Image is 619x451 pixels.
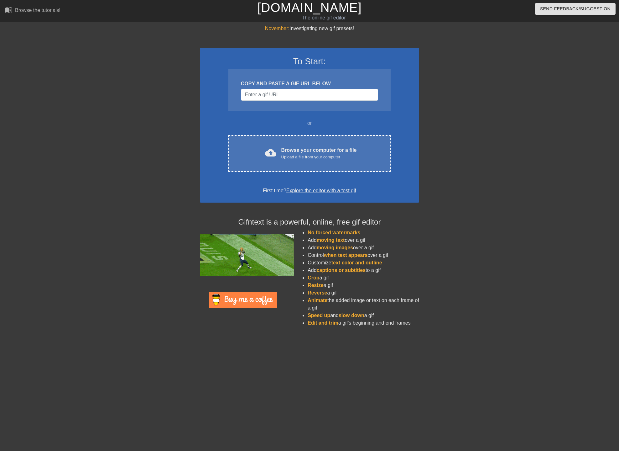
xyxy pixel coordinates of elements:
h3: To Start: [208,56,411,67]
li: a gif [308,289,419,297]
span: November: [265,26,289,31]
span: Send Feedback/Suggestion [540,5,611,13]
li: Control over a gif [308,252,419,259]
div: or [216,119,403,127]
li: Add to a gif [308,267,419,274]
span: cloud_upload [265,147,276,158]
h4: Gifntext is a powerful, online, free gif editor [200,218,419,227]
span: Animate [308,298,327,303]
span: moving images [317,245,353,250]
li: a gif's beginning and end frames [308,319,419,327]
input: Username [241,89,378,101]
span: slow down [339,313,364,318]
li: Add over a gif [308,236,419,244]
span: Edit and trim [308,320,338,326]
span: text color and outline [331,260,382,265]
img: football_small.gif [200,234,294,276]
span: moving text [317,237,345,243]
span: Resize [308,283,324,288]
span: menu_book [5,6,13,13]
a: Explore the editor with a test gif [286,188,356,193]
li: Customize [308,259,419,267]
div: Investigating new gif presets! [200,25,419,32]
a: Browse the tutorials! [5,6,60,16]
div: Upload a file from your computer [281,154,357,160]
div: COPY AND PASTE A GIF URL BELOW [241,80,378,88]
span: Reverse [308,290,327,295]
span: No forced watermarks [308,230,360,235]
li: a gif [308,274,419,282]
div: First time? [208,187,411,194]
span: Speed up [308,313,330,318]
div: Browse your computer for a file [281,146,357,160]
span: Crop [308,275,319,280]
button: Send Feedback/Suggestion [535,3,616,15]
img: Buy Me A Coffee [209,292,277,308]
a: [DOMAIN_NAME] [257,1,362,14]
div: The online gif editor [210,14,438,22]
li: and a gif [308,312,419,319]
li: the added image or text on each frame of a gif [308,297,419,312]
span: when text appears [324,252,368,258]
div: Browse the tutorials! [15,8,60,13]
li: a gif [308,282,419,289]
span: captions or subtitles [317,268,366,273]
li: Add over a gif [308,244,419,252]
